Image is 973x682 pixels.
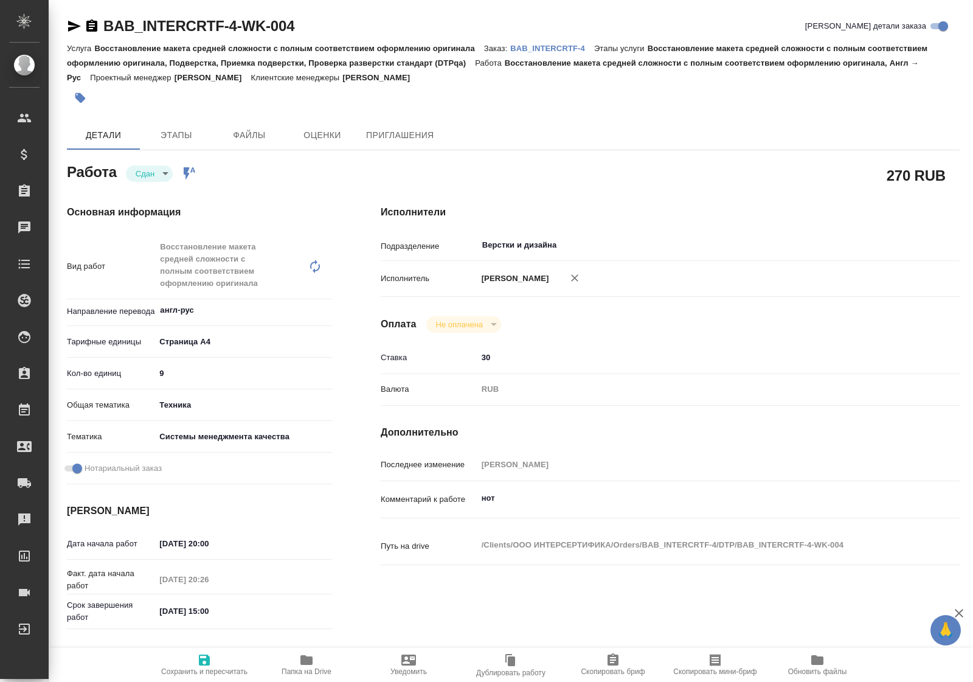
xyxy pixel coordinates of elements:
[67,568,155,592] p: Факт. дата начала работ
[381,240,477,252] p: Подразделение
[67,260,155,273] p: Вид работ
[381,493,477,506] p: Комментарий к работе
[381,459,477,471] p: Последнее изменение
[477,349,912,366] input: ✎ Введи что-нибудь
[935,618,956,643] span: 🙏
[381,352,477,364] p: Ставка
[85,462,162,475] span: Нотариальный заказ
[477,535,912,555] textarea: /Clients/ООО ИНТЕРСЕРТИФИКА/Orders/BAB_INTERCRTF-4/DTP/BAB_INTERCRTF-4-WK-004
[155,426,332,447] div: Системы менеджмента качества
[426,316,501,333] div: Сдан
[930,615,961,645] button: 🙏
[155,602,261,620] input: ✎ Введи что-нибудь
[510,43,594,53] a: BAB_INTERCRTF-4
[561,265,588,291] button: Удалить исполнителя
[381,205,960,220] h4: Исполнители
[153,648,255,682] button: Сохранить и пересчитать
[67,44,94,53] p: Услуга
[67,504,332,518] h4: [PERSON_NAME]
[251,73,343,82] p: Клиентские менеджеры
[67,205,332,220] h4: Основная информация
[67,85,94,111] button: Добавить тэг
[887,165,946,186] h2: 270 RUB
[594,44,648,53] p: Этапы услуги
[325,309,328,311] button: Open
[220,128,279,143] span: Файлы
[255,648,358,682] button: Папка на Drive
[477,379,912,400] div: RUB
[67,305,155,318] p: Направление перевода
[510,44,594,53] p: BAB_INTERCRTF-4
[581,667,645,676] span: Скопировать бриф
[476,669,545,677] span: Дублировать работу
[381,540,477,552] p: Путь на drive
[155,332,332,352] div: Страница А4
[562,648,664,682] button: Скопировать бриф
[477,273,549,285] p: [PERSON_NAME]
[282,667,331,676] span: Папка на Drive
[477,456,912,473] input: Пустое поле
[766,648,868,682] button: Обновить файлы
[155,395,332,416] div: Техника
[147,128,206,143] span: Этапы
[67,160,117,182] h2: Работа
[390,667,427,676] span: Уведомить
[664,648,766,682] button: Скопировать мини-бриф
[103,18,294,34] a: BAB_INTERCRTF-4-WK-004
[484,44,510,53] p: Заказ:
[132,169,158,179] button: Сдан
[805,20,926,32] span: [PERSON_NAME] детали заказа
[475,58,505,68] p: Работа
[74,128,133,143] span: Детали
[905,244,907,246] button: Open
[155,535,261,552] input: ✎ Введи что-нибудь
[477,488,912,509] textarea: нот
[155,571,261,588] input: Пустое поле
[67,19,81,33] button: Скопировать ссылку для ЯМессенджера
[155,364,332,382] input: ✎ Введи что-нибудь
[366,128,434,143] span: Приглашения
[67,336,155,348] p: Тарифные единицы
[67,599,155,624] p: Срок завершения работ
[90,73,174,82] p: Проектный менеджер
[126,165,173,182] div: Сдан
[67,431,155,443] p: Тематика
[358,648,460,682] button: Уведомить
[788,667,847,676] span: Обновить файлы
[67,367,155,380] p: Кол-во единиц
[460,648,562,682] button: Дублировать работу
[85,19,99,33] button: Скопировать ссылку
[381,273,477,285] p: Исполнитель
[381,425,960,440] h4: Дополнительно
[67,538,155,550] p: Дата начала работ
[381,317,417,332] h4: Оплата
[293,128,351,143] span: Оценки
[67,646,155,670] p: Факт. срок заверш. работ
[161,667,248,676] span: Сохранить и пересчитать
[175,73,251,82] p: [PERSON_NAME]
[432,319,486,330] button: Не оплачена
[342,73,419,82] p: [PERSON_NAME]
[67,399,155,411] p: Общая тематика
[381,383,477,395] p: Валюта
[94,44,483,53] p: Восстановление макета средней сложности с полным соответствием оформлению оригинала
[673,667,757,676] span: Скопировать мини-бриф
